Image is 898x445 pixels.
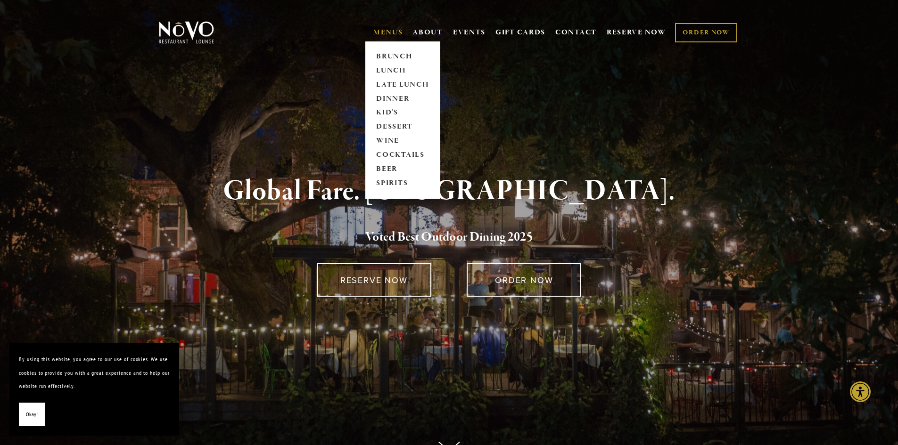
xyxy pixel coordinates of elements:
a: BEER [373,162,432,177]
a: SPIRITS [373,177,432,191]
a: GIFT CARDS [495,24,545,41]
span: Okay! [26,408,38,421]
p: By using this website, you agree to our use of cookies. We use cookies to provide you with a grea... [19,353,170,393]
a: LUNCH [373,64,432,78]
a: COCKTAILS [373,148,432,162]
a: KID'S [373,106,432,120]
a: WINE [373,134,432,148]
a: RESERVE NOW [607,24,666,41]
a: ABOUT [412,28,443,37]
a: ORDER NOW [467,263,581,297]
a: Voted Best Outdoor Dining 202 [365,229,527,247]
a: LATE LUNCH [373,78,432,92]
h2: 5 [174,227,724,247]
section: Cookie banner [9,343,179,436]
a: CONTACT [555,24,597,41]
img: Novo Restaurant &amp; Lounge [157,21,216,44]
a: DINNER [373,92,432,106]
div: Accessibility Menu [850,381,871,402]
a: RESERVE NOW [317,263,431,297]
strong: Global Fare. [GEOGRAPHIC_DATA]. [223,173,675,209]
button: Okay! [19,403,45,427]
a: BRUNCH [373,49,432,64]
a: MENUS [373,28,403,37]
a: ORDER NOW [675,23,737,42]
a: DESSERT [373,120,432,134]
a: EVENTS [453,28,486,37]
